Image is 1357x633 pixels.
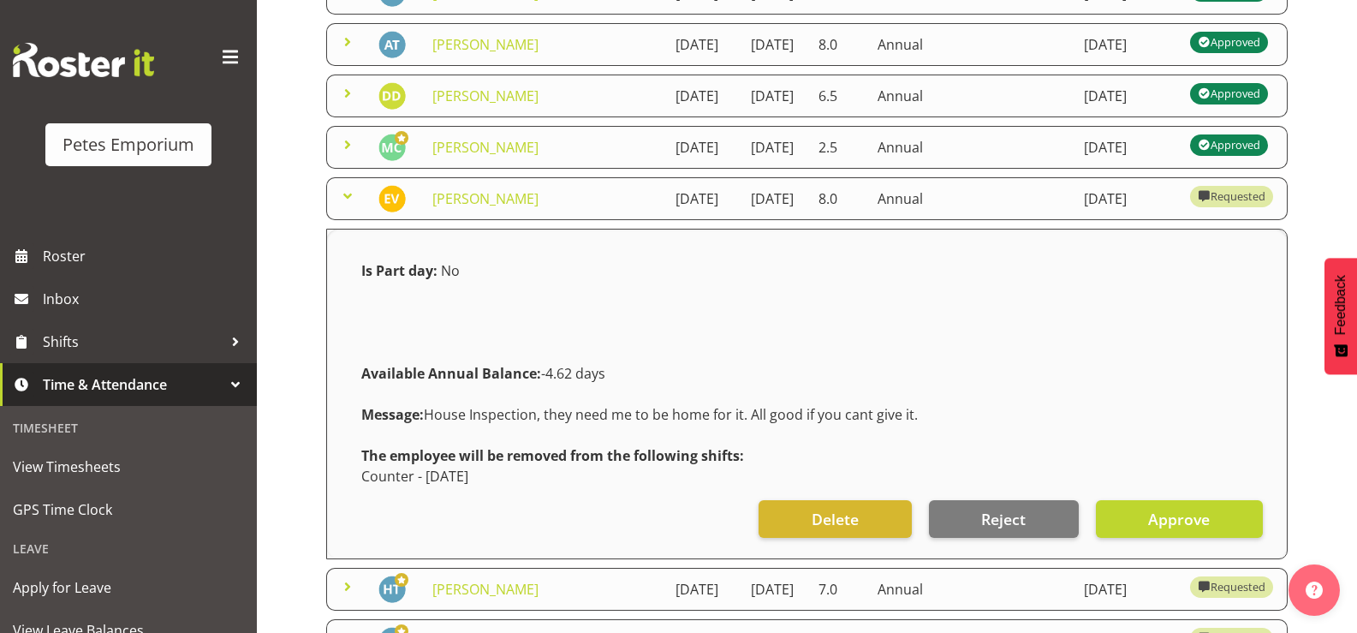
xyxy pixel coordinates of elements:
td: [DATE] [665,75,741,117]
span: View Timesheets [13,454,244,480]
a: GPS Time Clock [4,488,253,531]
div: Approved [1198,83,1259,104]
td: [DATE] [665,126,741,169]
td: [DATE] [741,126,808,169]
td: [DATE] [1074,23,1180,66]
td: [DATE] [665,177,741,220]
span: Feedback [1333,275,1348,335]
strong: The employee will be removed from the following shifts: [361,446,744,465]
td: [DATE] [741,568,808,611]
div: Requested [1198,576,1265,597]
span: Inbox [43,286,248,312]
a: Apply for Leave [4,566,253,609]
td: Annual [867,126,1074,169]
button: Reject [929,500,1079,538]
td: [DATE] [741,177,808,220]
img: help-xxl-2.png [1306,582,1323,599]
div: House Inspection, they need me to be home for it. All good if you cant give it. [351,394,1263,435]
span: Counter - [DATE] [361,467,468,486]
div: -4.62 days [351,353,1263,394]
td: [DATE] [665,23,741,66]
span: Reject [981,508,1026,530]
strong: Is Part day: [361,261,437,280]
strong: Available Annual Balance: [361,364,541,383]
img: danielle-donselaar8920.jpg [378,82,406,110]
td: Annual [867,23,1074,66]
span: Apply for Leave [13,575,244,600]
td: [DATE] [1074,177,1180,220]
div: Timesheet [4,410,253,445]
td: [DATE] [741,75,808,117]
div: Petes Emporium [62,132,194,158]
span: Delete [812,508,859,530]
td: [DATE] [741,23,808,66]
strong: Message: [361,405,424,424]
td: Annual [867,568,1074,611]
td: 6.5 [808,75,867,117]
span: Time & Attendance [43,372,223,397]
td: 8.0 [808,177,867,220]
button: Delete [759,500,911,538]
div: Approved [1198,32,1259,52]
img: helena-tomlin701.jpg [378,576,406,603]
td: [DATE] [665,568,741,611]
img: Rosterit website logo [13,43,154,77]
span: GPS Time Clock [13,497,244,523]
a: [PERSON_NAME] [432,87,539,105]
span: Roster [43,243,248,269]
a: View Timesheets [4,445,253,488]
div: Leave [4,531,253,566]
button: Feedback - Show survey [1324,258,1357,374]
a: [PERSON_NAME] [432,580,539,599]
img: melissa-cowen2635.jpg [378,134,406,161]
td: 8.0 [808,23,867,66]
td: [DATE] [1074,75,1180,117]
div: Approved [1198,134,1259,155]
button: Approve [1096,500,1263,538]
td: [DATE] [1074,126,1180,169]
td: Annual [867,177,1074,220]
span: Approve [1148,508,1210,530]
img: alex-micheal-taniwha5364.jpg [378,31,406,58]
span: Shifts [43,329,223,355]
td: 2.5 [808,126,867,169]
a: [PERSON_NAME] [432,189,539,208]
img: eva-vailini10223.jpg [378,185,406,212]
td: Annual [867,75,1074,117]
div: Requested [1198,186,1265,206]
a: [PERSON_NAME] [432,138,539,157]
td: [DATE] [1074,568,1180,611]
td: 7.0 [808,568,867,611]
span: No [441,261,460,280]
a: [PERSON_NAME] [432,35,539,54]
